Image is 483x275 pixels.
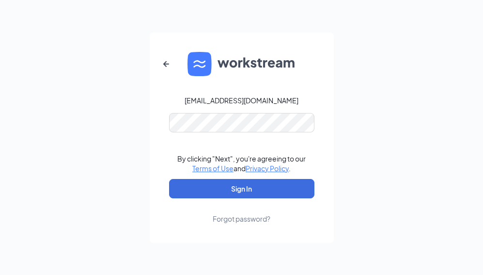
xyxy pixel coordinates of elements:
a: Terms of Use [192,164,234,173]
a: Privacy Policy [246,164,289,173]
div: Forgot password? [213,214,270,224]
svg: ArrowLeftNew [160,58,172,70]
button: ArrowLeftNew [155,52,178,76]
button: Sign In [169,179,314,198]
div: By clicking "Next", you're agreeing to our and . [177,154,306,173]
a: Forgot password? [213,198,270,224]
img: WS logo and Workstream text [187,52,296,76]
div: [EMAIL_ADDRESS][DOMAIN_NAME] [185,96,298,105]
